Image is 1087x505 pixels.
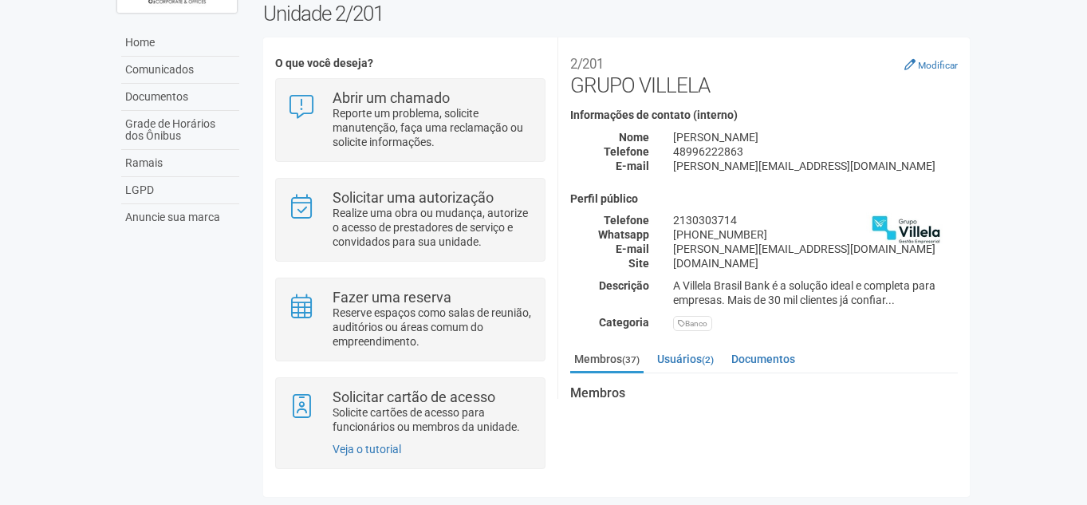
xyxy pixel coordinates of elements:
[599,279,649,292] strong: Descrição
[333,206,533,249] p: Realize uma obra ou mudança, autorize o acesso de prestadores de serviço e convidados para sua un...
[616,160,649,172] strong: E-mail
[288,91,533,149] a: Abrir um chamado Reporte um problema, solicite manutenção, faça uma reclamação ou solicite inform...
[333,405,533,434] p: Solicite cartões de acesso para funcionários ou membros da unidade.
[288,390,533,434] a: Solicitar cartão de acesso Solicite cartões de acesso para funcionários ou membros da unidade.
[661,278,970,307] div: A Villela Brasil Bank é a solução ideal e completa para empresas. Mais de 30 mil clientes já conf...
[121,30,239,57] a: Home
[661,130,970,144] div: [PERSON_NAME]
[570,49,958,97] h2: GRUPO VILLELA
[661,227,970,242] div: [PHONE_NUMBER]
[570,109,958,121] h4: Informações de contato (interno)
[622,354,640,365] small: (37)
[288,290,533,349] a: Fazer uma reserva Reserve espaços como salas de reunião, auditórios ou áreas comum do empreendime...
[121,84,239,111] a: Documentos
[333,443,401,456] a: Veja o tutorial
[628,257,649,270] strong: Site
[661,242,970,256] div: [PERSON_NAME][EMAIL_ADDRESS][DOMAIN_NAME]
[570,193,958,205] h4: Perfil público
[619,131,649,144] strong: Nome
[333,389,495,405] strong: Solicitar cartão de acesso
[121,111,239,150] a: Grade de Horários dos Ônibus
[918,60,958,71] small: Modificar
[333,189,494,206] strong: Solicitar uma autorização
[727,347,799,371] a: Documentos
[661,144,970,159] div: 48996222863
[570,56,604,72] small: 2/201
[121,150,239,177] a: Ramais
[570,386,958,400] strong: Membros
[288,191,533,249] a: Solicitar uma autorização Realize uma obra ou mudança, autorize o acesso de prestadores de serviç...
[263,2,971,26] h2: Unidade 2/201
[275,57,545,69] h4: O que você deseja?
[121,177,239,204] a: LGPD
[333,106,533,149] p: Reporte um problema, solicite manutenção, faça uma reclamação ou solicite informações.
[599,316,649,329] strong: Categoria
[661,159,970,173] div: [PERSON_NAME][EMAIL_ADDRESS][DOMAIN_NAME]
[661,213,970,227] div: 2130303714
[121,204,239,231] a: Anuncie sua marca
[604,145,649,158] strong: Telefone
[673,316,712,331] div: Banco
[570,347,644,373] a: Membros(37)
[598,228,649,241] strong: Whatsapp
[866,193,946,273] img: business.png
[661,256,970,270] div: [DOMAIN_NAME]
[653,347,718,371] a: Usuários(2)
[702,354,714,365] small: (2)
[121,57,239,84] a: Comunicados
[333,89,450,106] strong: Abrir um chamado
[616,243,649,255] strong: E-mail
[333,289,451,306] strong: Fazer uma reserva
[604,214,649,227] strong: Telefone
[333,306,533,349] p: Reserve espaços como salas de reunião, auditórios ou áreas comum do empreendimento.
[904,58,958,71] a: Modificar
